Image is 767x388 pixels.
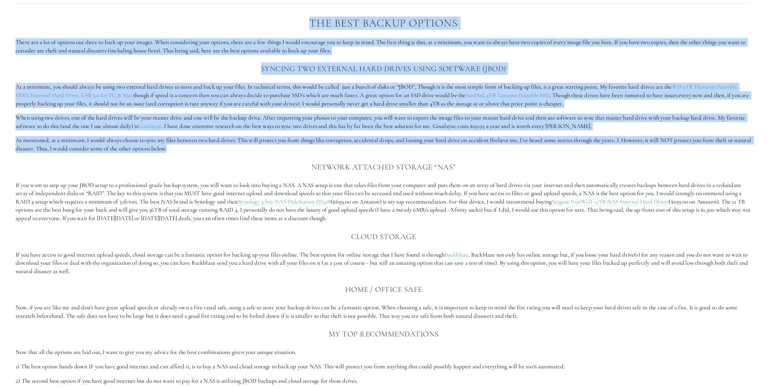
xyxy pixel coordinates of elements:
a: Backblaze [445,251,469,259]
a: Synology 4 bay NAS DiskStation DS418 [238,198,331,206]
a: SanDisk 4TB Extreme Portable SSD [466,91,550,99]
p: If you want to step up your JBOD setup to a professional-grade backup system, you will want to lo... [16,181,751,223]
h2: The Best Backup Options [16,17,751,29]
p: As mentioned, at a minimum, I would always choose to sync my files between two hard drives. This ... [16,136,751,153]
p: Now that all the options are laid out, I want to give you my advice for the best combinations giv... [16,348,751,356]
p: 2) The second best option if you have good internet but do not want to pay for a NAS is utilizing... [16,377,751,385]
h3: Home / Office Safe [16,283,751,296]
p: Now, if you are like me and don’t have great upload speeds or already own a fire rated safe, usin... [16,303,751,320]
p: When using two drives, one of the hard drives will be your master drive and one will be the backu... [16,114,751,130]
p: If you have access to good internet upload speeds, cloud storage can be a fantastic option for ba... [16,251,751,276]
a: Goodsync [138,122,162,130]
a: WD 5TB Elements Portable HDD, External Hard Drive, USB 3.0 for PC & Mac [16,83,738,99]
a: Seagate IronWolf 12TB NAS Internal Hard Drives [552,198,669,206]
p: 1) The best option hands down IF you have good internet and can afford it, is to buy a NAS and cl... [16,362,751,371]
p: There are a lot of options out there to back up your images. When considering your options, there... [16,38,751,55]
h3: Network Attached Storage “NAS” [16,161,751,173]
h3: My Top Recommendations [16,328,751,340]
p: At a minimum, you should always be using two external hard drives to store and back up your files... [16,83,751,108]
h3: Cloud Storage [16,230,751,243]
h3: Syncing two external hard drives using software (JBOD) [16,62,751,75]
